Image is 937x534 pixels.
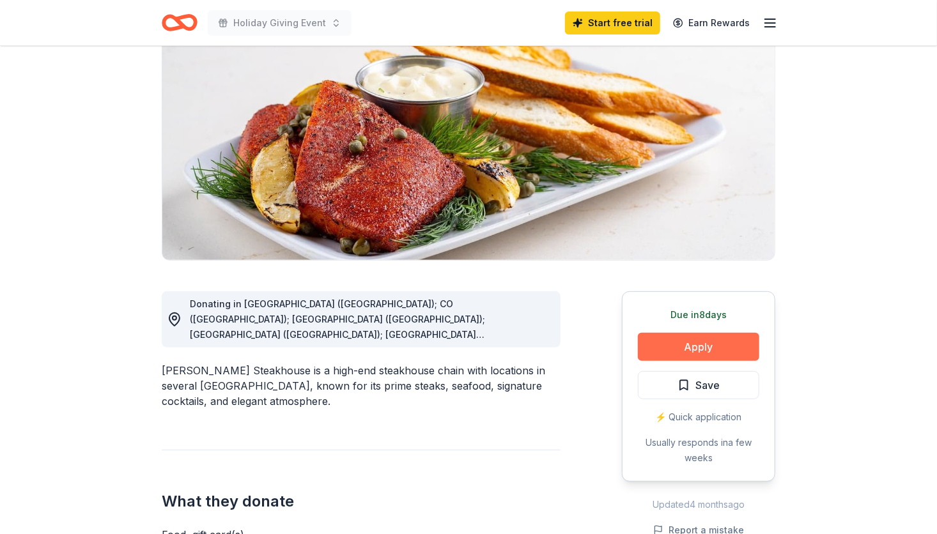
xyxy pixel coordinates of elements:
span: Save [695,377,720,393]
div: Usually responds in a few weeks [638,435,759,466]
a: Earn Rewards [665,11,757,34]
h2: What they donate [162,491,561,512]
a: Home [162,8,197,38]
button: Save [638,371,759,399]
a: Start free trial [565,11,660,34]
span: Holiday Giving Event [233,15,326,31]
button: Holiday Giving Event [208,10,352,36]
img: Image for Perry's Steakhouse [162,16,775,260]
div: ⚡️ Quick application [638,409,759,425]
div: Updated 4 months ago [622,497,775,512]
button: Apply [638,333,759,361]
div: Due in 8 days [638,307,759,323]
span: Donating in [GEOGRAPHIC_DATA] ([GEOGRAPHIC_DATA]); CO ([GEOGRAPHIC_DATA]); [GEOGRAPHIC_DATA] ([GE... [190,298,543,401]
div: [PERSON_NAME] Steakhouse is a high-end steakhouse chain with locations in several [GEOGRAPHIC_DAT... [162,363,561,409]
